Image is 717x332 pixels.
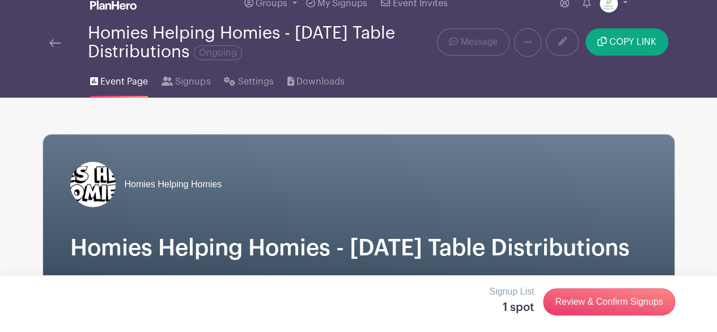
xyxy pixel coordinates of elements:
[125,178,222,191] span: Homies Helping Homies
[70,162,116,207] img: Image%205-18-25%20at%2011.51%E2%80%AFPM.jpeg
[100,75,148,89] span: Event Page
[175,75,210,89] span: Signups
[609,37,656,47] span: COPY LINK
[70,234,647,262] h1: Homies Helping Homies - [DATE] Table Distributions
[489,301,534,314] h5: 1 spot
[543,288,674,316] a: Review & Confirm Signups
[90,1,137,10] img: logo_white-6c42ec7e38ccf1d336a20a19083b03d10ae64f83f12c07503d8b9e83406b4c7d.svg
[194,45,242,60] span: Ongoing
[461,35,498,49] span: Message
[489,285,534,299] p: Signup List
[437,28,509,56] a: Message
[88,24,396,61] div: Homies Helping Homies - [DATE] Table Distributions
[162,61,210,98] a: Signups
[238,75,274,89] span: Settings
[287,61,345,98] a: Downloads
[586,28,668,56] button: COPY LINK
[90,61,148,98] a: Event Page
[296,75,345,89] span: Downloads
[224,61,273,98] a: Settings
[49,39,61,47] img: back-arrow-29a5d9b10d5bd6ae65dc969a981735edf675c4d7a1fe02e03b50dbd4ba3cdb55.svg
